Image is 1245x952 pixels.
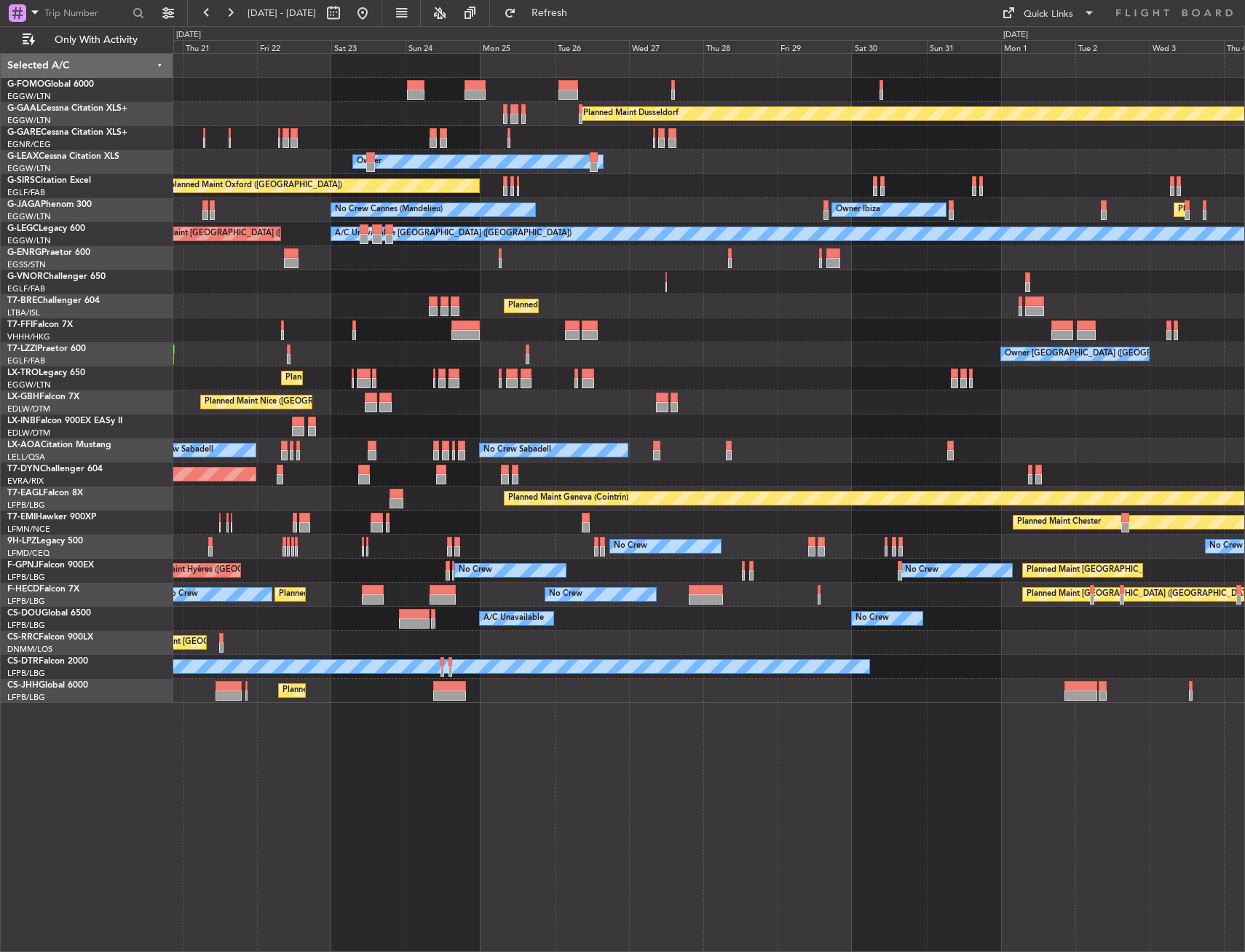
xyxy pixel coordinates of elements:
[905,559,938,581] div: No Crew
[7,355,45,366] a: EGLF/FAB
[7,681,39,690] span: CS-JHH
[248,7,316,20] span: [DATE] - [DATE]
[7,331,50,342] a: VHHH/HKG
[7,417,122,425] a: LX-INBFalcon 900EX EASy II
[7,320,33,329] span: T7-FFI
[44,2,128,24] input: Trip Number
[519,8,580,18] span: Refresh
[7,657,39,666] span: CS-DTR
[7,283,45,294] a: EGLF/FAB
[7,561,39,570] span: F-GPNJ
[7,345,37,353] span: T7-LZZI
[7,465,40,473] span: T7-DYN
[7,633,93,642] a: CS-RRCFalcon 900LX
[703,40,778,53] div: Thu 28
[1209,535,1243,557] div: No Crew
[1003,29,1028,42] div: [DATE]
[7,320,73,329] a: T7-FFIFalcon 7X
[335,199,443,221] div: No Crew Cannes (Mandelieu)
[7,176,91,185] a: G-SIRSCitation Excel
[7,91,51,102] a: EGGW/LTN
[357,151,382,173] div: Owner
[7,80,94,89] a: G-FOMOGlobal 6000
[1024,7,1073,22] div: Quick Links
[7,187,45,198] a: EGLF/FAB
[7,489,83,497] a: T7-EAGLFalcon 8X
[7,200,41,209] span: G-JAGA
[7,200,92,209] a: G-JAGAPhenom 300
[7,296,100,305] a: T7-BREChallenger 604
[508,487,628,509] div: Planned Maint Geneva (Cointrin)
[7,609,91,618] a: CS-DOUGlobal 6500
[7,524,50,535] a: LFMN/NCE
[629,40,703,53] div: Wed 27
[583,103,679,125] div: Planned Maint Dusseldorf
[7,128,41,137] span: G-GARE
[555,40,629,53] div: Tue 26
[1005,343,1206,365] div: Owner [GEOGRAPHIC_DATA] ([GEOGRAPHIC_DATA])
[7,657,88,666] a: CS-DTRFalcon 2000
[7,307,40,318] a: LTBA/ISL
[7,369,85,377] a: LX-TROLegacy 650
[7,272,43,281] span: G-VNOR
[7,681,88,690] a: CS-JHHGlobal 6000
[7,379,51,390] a: EGGW/LTN
[480,40,554,53] div: Mon 25
[7,692,45,703] a: LFPB/LBG
[183,40,257,53] div: Thu 21
[406,40,480,53] div: Sun 24
[38,35,154,45] span: Only With Activity
[7,404,50,414] a: EDLW/DTM
[279,583,508,605] div: Planned Maint [GEOGRAPHIC_DATA] ([GEOGRAPHIC_DATA])
[7,585,39,594] span: F-HECD
[7,345,86,353] a: T7-LZZIPraetor 600
[1150,40,1224,53] div: Wed 3
[7,441,41,449] span: LX-AOA
[7,139,51,150] a: EGNR/CEG
[7,548,50,559] a: LFMD/CEQ
[7,259,46,270] a: EGSS/STN
[483,439,551,461] div: No Crew Sabadell
[614,535,647,557] div: No Crew
[1001,40,1075,53] div: Mon 1
[7,609,41,618] span: CS-DOU
[7,585,79,594] a: F-HECDFalcon 7X
[7,235,51,246] a: EGGW/LTN
[7,513,96,522] a: T7-EMIHawker 900XP
[285,367,515,389] div: Planned Maint [GEOGRAPHIC_DATA] ([GEOGRAPHIC_DATA])
[335,223,572,245] div: A/C Unavailable [GEOGRAPHIC_DATA] ([GEOGRAPHIC_DATA])
[7,620,45,631] a: LFPB/LBG
[7,369,39,377] span: LX-TRO
[7,441,111,449] a: LX-AOACitation Mustang
[176,29,201,42] div: [DATE]
[16,28,158,52] button: Only With Activity
[7,248,41,257] span: G-ENRG
[7,152,39,161] span: G-LEAX
[7,489,43,497] span: T7-EAGL
[855,607,889,629] div: No Crew
[1017,511,1101,533] div: Planned Maint Chester
[7,476,44,487] a: EVRA/RIX
[257,40,331,53] div: Fri 22
[146,439,213,461] div: No Crew Sabadell
[135,223,364,245] div: Planned Maint [GEOGRAPHIC_DATA] ([GEOGRAPHIC_DATA])
[7,128,127,137] a: G-GARECessna Citation XLS+
[497,1,585,25] button: Refresh
[7,224,39,233] span: G-LEGC
[7,296,37,305] span: T7-BRE
[927,40,1001,53] div: Sun 31
[508,295,738,317] div: Planned Maint [GEOGRAPHIC_DATA] ([GEOGRAPHIC_DATA])
[7,211,51,222] a: EGGW/LTN
[7,248,90,257] a: G-ENRGPraetor 600
[331,40,406,53] div: Sat 23
[7,272,106,281] a: G-VNORChallenger 650
[7,104,41,113] span: G-GAAL
[7,572,45,583] a: LFPB/LBG
[7,537,83,546] a: 9H-LPZLegacy 500
[159,175,342,197] div: Unplanned Maint Oxford ([GEOGRAPHIC_DATA])
[7,115,51,126] a: EGGW/LTN
[7,104,127,113] a: G-GAALCessna Citation XLS+
[7,393,39,401] span: LX-GBH
[165,583,198,605] div: No Crew
[483,607,544,629] div: A/C Unavailable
